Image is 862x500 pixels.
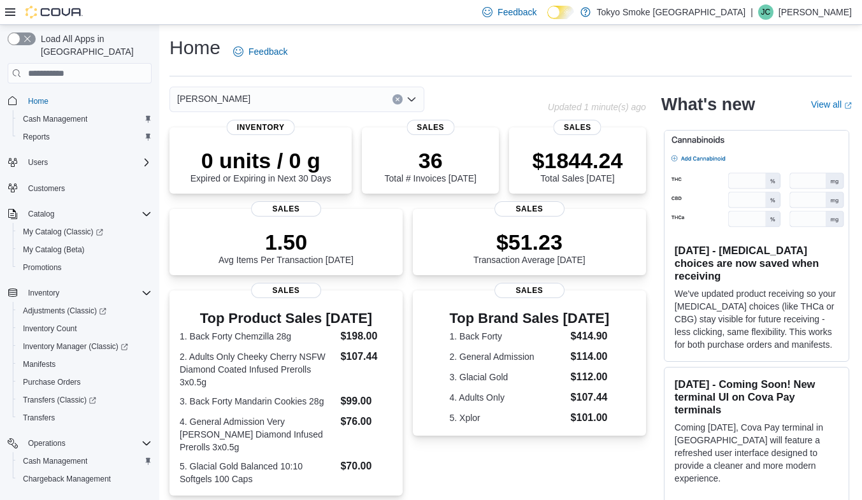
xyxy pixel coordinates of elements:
span: Cash Management [18,111,152,127]
a: Transfers (Classic) [18,392,101,408]
span: Sales [251,283,321,298]
span: Customers [28,183,65,194]
a: Reports [18,129,55,145]
a: Transfers [18,410,60,425]
h1: Home [169,35,220,61]
span: Catalog [23,206,152,222]
button: Chargeback Management [13,470,157,488]
a: Transfers (Classic) [13,391,157,409]
dt: 3. Back Forty Mandarin Cookies 28g [180,395,335,408]
a: Promotions [18,260,67,275]
h3: Top Product Sales [DATE] [180,311,392,326]
span: [PERSON_NAME] [177,91,250,106]
h3: [DATE] - Coming Soon! New terminal UI on Cova Pay terminals [675,378,838,416]
h3: [DATE] - [MEDICAL_DATA] choices are now saved when receiving [675,244,838,282]
dt: 4. Adults Only [450,391,566,404]
a: My Catalog (Beta) [18,242,90,257]
dd: $107.44 [571,390,610,405]
p: Updated 1 minute(s) ago [548,102,646,112]
button: Catalog [3,205,157,223]
span: JC [761,4,771,20]
span: My Catalog (Classic) [18,224,152,239]
svg: External link [844,102,852,110]
span: Home [28,96,48,106]
button: Inventory Count [13,320,157,338]
span: Transfers [18,410,152,425]
span: Sales [251,201,321,217]
dt: 2. Adults Only Cheeky Cherry NSFW Diamond Coated Infused Prerolls 3x0.5g [180,350,335,389]
span: Manifests [18,357,152,372]
a: Cash Management [18,111,92,127]
button: Operations [23,436,71,451]
dt: 1. Back Forty [450,330,566,343]
img: Cova [25,6,83,18]
span: Chargeback Management [18,471,152,487]
span: My Catalog (Classic) [23,227,103,237]
a: Inventory Manager (Classic) [18,339,133,354]
dd: $70.00 [340,459,392,474]
span: Purchase Orders [18,375,152,390]
dd: $198.00 [340,329,392,344]
div: Julia Cote [758,4,773,20]
span: Sales [494,201,564,217]
span: Customers [23,180,152,196]
a: View allExternal link [811,99,852,110]
div: Avg Items Per Transaction [DATE] [219,229,354,265]
button: Clear input [392,94,403,104]
div: Total # Invoices [DATE] [384,148,476,183]
span: My Catalog (Beta) [18,242,152,257]
span: Load All Apps in [GEOGRAPHIC_DATA] [36,32,152,58]
button: Customers [3,179,157,197]
div: Expired or Expiring in Next 30 Days [190,148,331,183]
h2: What's new [661,94,755,115]
dt: 5. Xplor [450,411,566,424]
span: Inventory Count [18,321,152,336]
span: Operations [23,436,152,451]
button: Inventory [23,285,64,301]
button: Manifests [13,355,157,373]
a: My Catalog (Classic) [18,224,108,239]
a: Chargeback Management [18,471,116,487]
dt: 1. Back Forty Chemzilla 28g [180,330,335,343]
a: Purchase Orders [18,375,86,390]
button: Cash Management [13,452,157,470]
span: Feedback [498,6,536,18]
a: Home [23,94,54,109]
button: Home [3,91,157,110]
dt: 2. General Admission [450,350,566,363]
span: Home [23,92,152,108]
a: Inventory Manager (Classic) [13,338,157,355]
span: Users [23,155,152,170]
a: Feedback [228,39,292,64]
span: My Catalog (Beta) [23,245,85,255]
span: Purchase Orders [23,377,81,387]
p: $51.23 [473,229,585,255]
dd: $414.90 [571,329,610,344]
button: Purchase Orders [13,373,157,391]
span: Promotions [18,260,152,275]
span: Cash Management [23,456,87,466]
button: Reports [13,128,157,146]
button: Users [3,154,157,171]
dt: 3. Glacial Gold [450,371,566,383]
span: Sales [494,283,564,298]
span: Transfers (Classic) [18,392,152,408]
dd: $76.00 [340,414,392,429]
span: Adjustments (Classic) [23,306,106,316]
dd: $107.44 [340,349,392,364]
p: [PERSON_NAME] [779,4,852,20]
span: Sales [406,120,454,135]
p: | [751,4,753,20]
span: Operations [28,438,66,448]
h3: Top Brand Sales [DATE] [450,311,610,326]
p: 0 units / 0 g [190,148,331,173]
button: Transfers [13,409,157,427]
button: Open list of options [406,94,417,104]
button: Inventory [3,284,157,302]
p: 36 [384,148,476,173]
input: Dark Mode [547,6,574,19]
span: Chargeback Management [23,474,111,484]
button: Users [23,155,53,170]
span: Inventory [28,288,59,298]
span: Manifests [23,359,55,369]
